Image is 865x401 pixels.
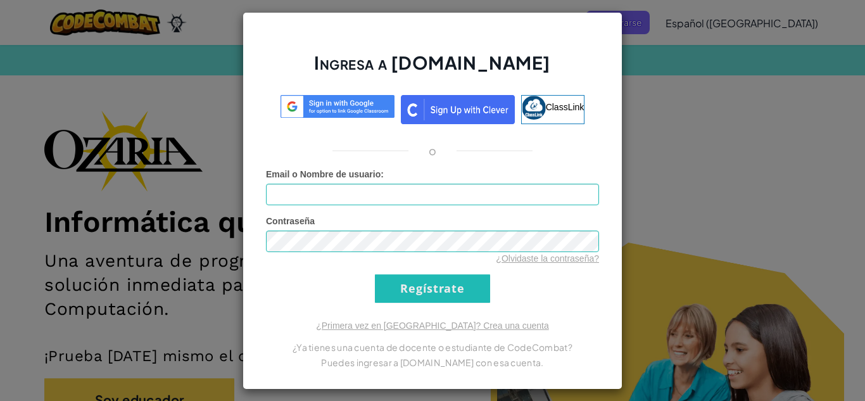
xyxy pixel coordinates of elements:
span: ClassLink [546,101,584,111]
p: ¿Ya tienes una cuenta de docente o estudiante de CodeCombat? [266,340,599,355]
input: Regístrate [375,274,490,303]
h2: Ingresa a [DOMAIN_NAME] [266,51,599,87]
p: Puedes ingresar a [DOMAIN_NAME] con esa cuenta. [266,355,599,370]
p: o [429,143,436,158]
img: clever_sso_button@2x.png [401,95,515,124]
a: ¿Primera vez en [GEOGRAPHIC_DATA]? Crea una cuenta [316,321,549,331]
label: : [266,168,384,181]
a: ¿Olvidaste la contraseña? [496,253,599,264]
img: log-in-google-sso.svg [281,95,395,118]
span: Email o Nombre de usuario [266,169,381,179]
span: Contraseña [266,216,315,226]
img: classlink-logo-small.png [522,96,546,120]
